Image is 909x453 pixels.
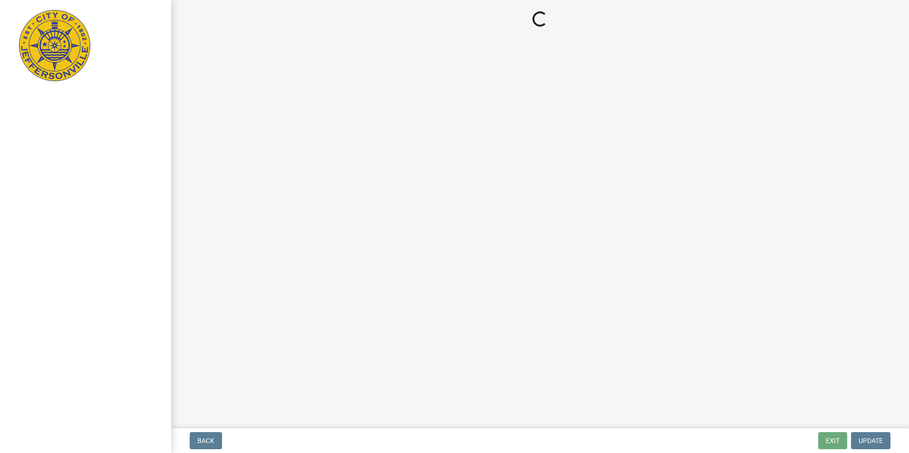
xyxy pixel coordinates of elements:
button: Update [851,432,890,449]
img: City of Jeffersonville, Indiana [19,10,90,81]
button: Back [190,432,222,449]
button: Exit [818,432,847,449]
span: Back [197,437,214,444]
span: Update [859,437,883,444]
